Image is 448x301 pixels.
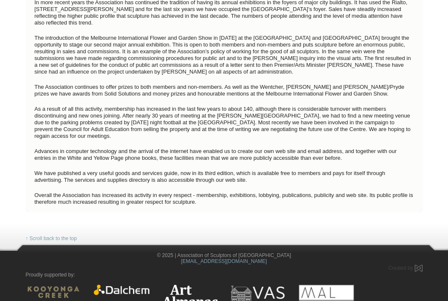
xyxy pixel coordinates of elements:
[30,104,418,142] p: As a result of all this activity, membership has increased in the last few years to about 140, al...
[30,190,418,208] p: Overall the Association has increased its activity in every respect - membership, exhibitions, lo...
[30,168,418,186] p: We have published a very useful goods and services guide, now in its third edition, which is avai...
[26,272,423,278] p: Proudly supported by:
[181,258,267,264] a: [EMAIL_ADDRESS][DOMAIN_NAME]
[26,285,81,300] img: Kooyonga Wines
[26,235,77,242] a: ↑ Scroll back to the top
[415,265,423,272] img: Created by Marby
[94,285,149,295] img: Dalchem Products
[30,33,418,77] p: The introduction of the Melbourne International Flower and Garden Show in [DATE] at the [GEOGRAPH...
[30,82,418,99] p: The Association continues to offer prizes to both members and non-members. As well as the Wentche...
[388,265,422,271] a: Created by
[19,252,429,265] div: © 2025 | Association of Sculptors of [GEOGRAPHIC_DATA]
[388,265,413,271] span: Created by
[30,146,418,164] p: Advances in computer technology and the arrival of the internet have enabled us to create our own...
